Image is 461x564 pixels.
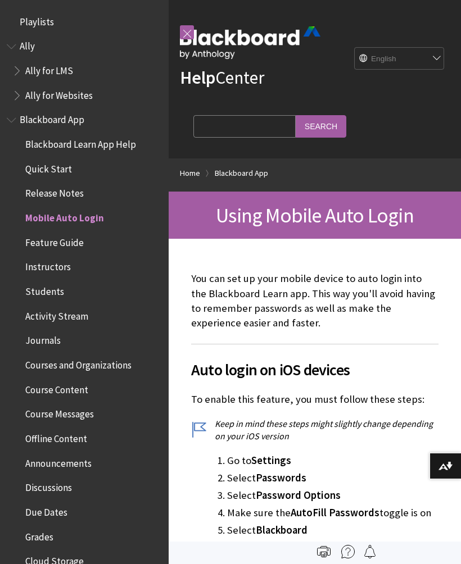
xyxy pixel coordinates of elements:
span: Instructors [25,258,71,273]
span: AutoFill Passwords [291,506,379,519]
span: Mobile Auto Login [25,208,104,224]
li: Select [227,488,439,503]
span: Blackboard App [20,111,84,126]
strong: Help [180,66,215,89]
li: Select [227,470,439,486]
span: Auto login on iOS devices [191,358,439,381]
li: Go to [227,453,439,469]
span: Ally for Websites [25,86,93,101]
span: Students [25,282,64,297]
span: Release Notes [25,184,84,199]
a: Blackboard App [215,166,268,180]
span: Playlists [20,12,54,28]
span: Settings [251,454,291,467]
span: Discussions [25,478,72,493]
p: Keep in mind these steps might slightly change depending on your iOS version [191,417,439,443]
span: Feature Guide [25,233,84,248]
span: Quick Start [25,160,72,175]
span: Blackboard [256,524,308,536]
img: Follow this page [363,545,377,558]
nav: Book outline for Anthology Ally Help [7,37,162,105]
span: Blackboard Learn App Help [25,135,136,150]
li: Select [227,522,439,538]
a: HelpCenter [180,66,264,89]
span: Ally [20,37,35,52]
nav: Book outline for Playlists [7,12,162,31]
p: You can set up your mobile device to auto login into the Blackboard Learn app. This way you'll av... [191,271,439,330]
span: Ally for LMS [25,61,73,76]
img: Print [317,545,331,558]
span: Grades [25,527,53,543]
span: Courses and Organizations [25,356,132,371]
li: Make sure the toggle is on [227,505,439,521]
img: Blackboard by Anthology [180,26,320,59]
input: Search [296,115,346,137]
span: Journals [25,331,61,347]
span: Course Messages [25,405,94,420]
span: Due Dates [25,503,67,518]
span: Course Content [25,380,88,395]
p: To enable this feature, you must follow these steps: [191,392,439,407]
span: Activity Stream [25,307,88,322]
img: More help [341,545,355,558]
span: Passwords [256,471,306,484]
span: Offline Content [25,429,87,444]
a: Home [180,166,200,180]
span: Password Options [256,489,341,502]
span: Announcements [25,454,92,469]
select: Site Language Selector [355,48,445,70]
span: Using Mobile Auto Login [216,202,414,228]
